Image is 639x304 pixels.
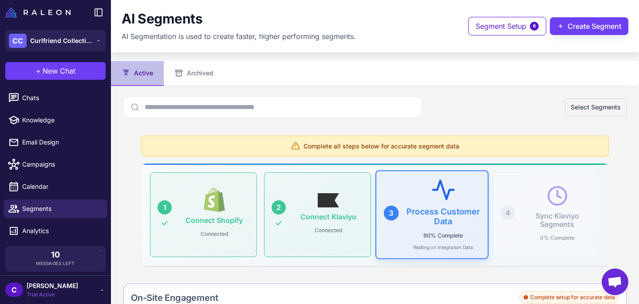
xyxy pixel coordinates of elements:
span: Complete all steps below for accurate segment data [304,141,459,151]
span: Email Design [22,137,100,147]
span: New Chat [43,66,75,76]
span: 6 [530,22,539,31]
h3: Sync Klaviyo Segments [522,212,592,229]
a: Campaigns [4,155,107,174]
span: Segments [22,204,100,214]
h3: Connect Klaviyo [300,213,356,221]
div: Open chat [602,269,628,295]
div: CC [9,34,27,48]
div: C [5,283,23,297]
span: Trial Active [27,291,78,299]
div: Complete setup for accurate data [519,291,619,304]
a: Chats [4,89,107,107]
span: Analytics [22,226,100,236]
div: 4 [501,206,515,220]
span: Campaigns [22,160,100,169]
span: Calendar [22,182,100,191]
button: Segment Setup6 [468,17,546,35]
button: Select Segments [565,98,627,116]
span: Knowledge [22,115,100,125]
span: [PERSON_NAME] [27,281,78,291]
a: Email Design [4,133,107,152]
p: 90% Complete [419,230,467,242]
a: Raleon Logo [5,7,74,18]
p: Connected [311,225,346,236]
img: Raleon Logo [5,7,71,18]
span: + [36,66,41,76]
button: Archived [164,61,224,86]
a: Calendar [4,177,107,196]
a: Integrations [4,244,107,262]
div: 3 [384,205,399,220]
p: 0% Complete [536,232,578,244]
button: +New Chat [5,62,106,80]
span: Chats [22,93,100,103]
a: Analytics [4,222,107,240]
h3: Connect Shopify [185,216,243,225]
span: Messages Left [36,260,75,267]
button: Create Segment [550,17,628,35]
span: Segment Setup [476,21,526,31]
p: Connected [197,228,232,240]
div: 1 [158,200,172,214]
span: Curlfriend Collective [30,36,92,46]
div: 2 [272,200,286,214]
h3: Process Customer Data [406,207,480,226]
p: AI Segmentation is used to create faster, higher performing segments. [122,31,356,42]
span: 10 [51,251,60,259]
a: Segments [4,199,107,218]
h1: AI Segments [122,11,203,27]
p: Waiting on Integration Data [414,244,473,251]
button: Active [111,61,164,86]
button: CCCurlfriend Collective [5,30,106,51]
a: Knowledge [4,111,107,129]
